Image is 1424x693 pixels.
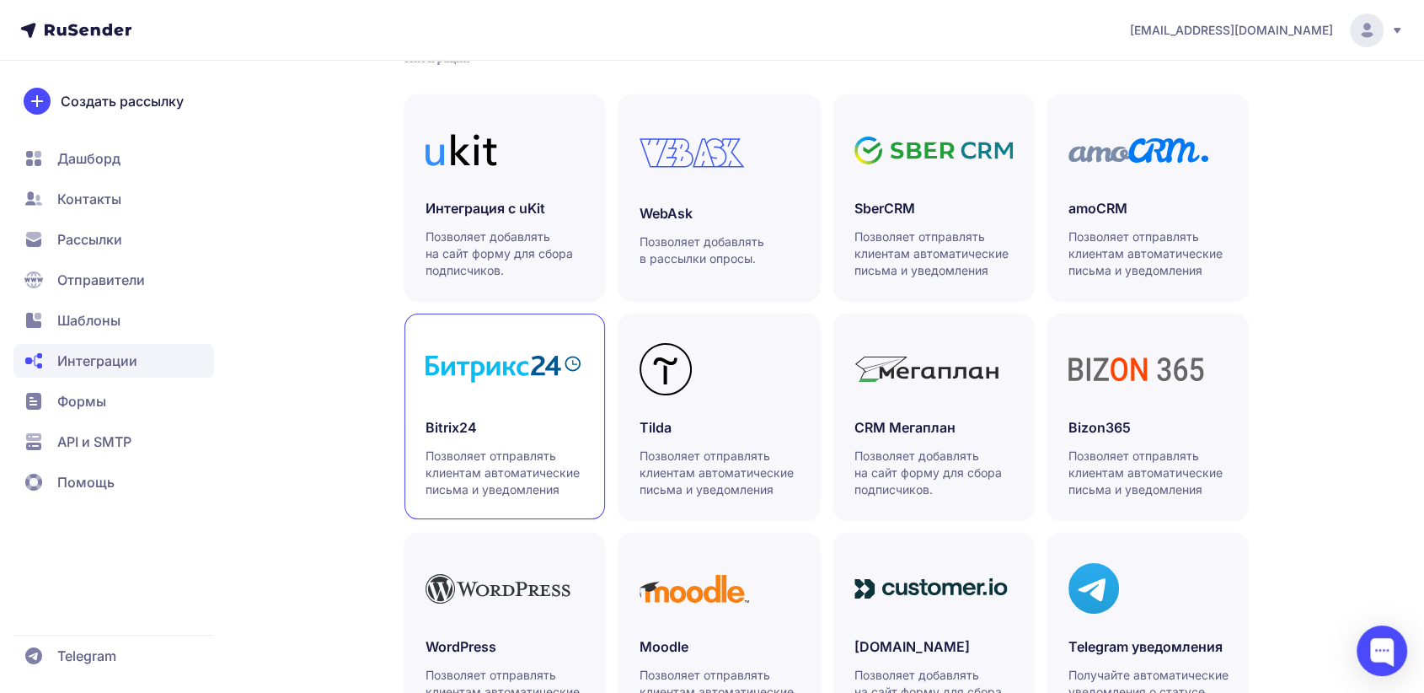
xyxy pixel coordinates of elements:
h3: CRM Мегаплан [854,417,1013,438]
h3: Telegram уведомления [1068,637,1227,657]
span: Рассылки [57,229,122,250]
span: Помощь [57,472,115,492]
span: Контакты [57,189,121,209]
a: amoCRMПозволяет отправлять клиентам автоматические письма и уведомления [1047,94,1248,300]
a: Интеграция с uKitПозволяет добавлять на сайт форму для сбора подписчиков. [404,94,605,300]
h3: Moodle [640,637,798,657]
h3: Интеграция с uKit [426,198,584,218]
h3: amoCRM [1068,198,1227,218]
a: WebAskПозволяет добавлять в рассылки опросы. [618,94,819,300]
a: CRM МегапланПозволяет добавлять на сайт форму для сбора подписчиков. [833,314,1034,519]
a: SberCRMПозволяет отправлять клиентам автоматические письма и уведомления [833,94,1034,300]
span: Telegram [57,646,116,666]
p: Позволяет добавлять на сайт форму для сбора подписчиков. [854,448,1014,498]
h3: Bizon365 [1068,417,1227,438]
p: Позволяет добавлять на сайт форму для сбора подписчиков. [426,228,586,279]
h3: Bitrix24 [426,417,584,438]
h3: SberCRM [854,198,1013,218]
p: Позволяет добавлять в рассылки опросы. [640,234,800,267]
h3: [DOMAIN_NAME] [854,637,1013,657]
p: Позволяет отправлять клиентам автоматические письма и уведомления [1068,448,1229,498]
span: Формы [57,391,106,411]
a: Bitrix24Позволяет отправлять клиентам автоматические письма и уведомления [404,314,605,519]
h3: WebAsk [640,203,798,223]
p: Позволяет отправлять клиентам автоматические письма и уведомления [640,448,800,498]
a: TildaПозволяет отправлять клиентам автоматические письма и уведомления [618,314,819,519]
p: Позволяет отправлять клиентам автоматические письма и уведомления [426,448,586,498]
span: [EMAIL_ADDRESS][DOMAIN_NAME] [1130,22,1333,39]
span: Шаблоны [57,310,120,330]
span: Дашборд [57,148,120,169]
span: Отправители [57,270,145,290]
span: Создать рассылку [61,91,184,111]
a: Bizon365Позволяет отправлять клиентам автоматические письма и уведомления [1047,314,1248,519]
span: API и SMTP [57,432,131,452]
h3: Tilda [640,417,798,438]
p: Позволяет отправлять клиентам автоматические письма и уведомления [854,228,1014,279]
h3: WordPress [426,637,584,657]
a: Telegram [13,639,214,673]
span: Интеграции [57,351,137,371]
p: Позволяет отправлять клиентам автоматические письма и уведомления [1068,228,1229,279]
